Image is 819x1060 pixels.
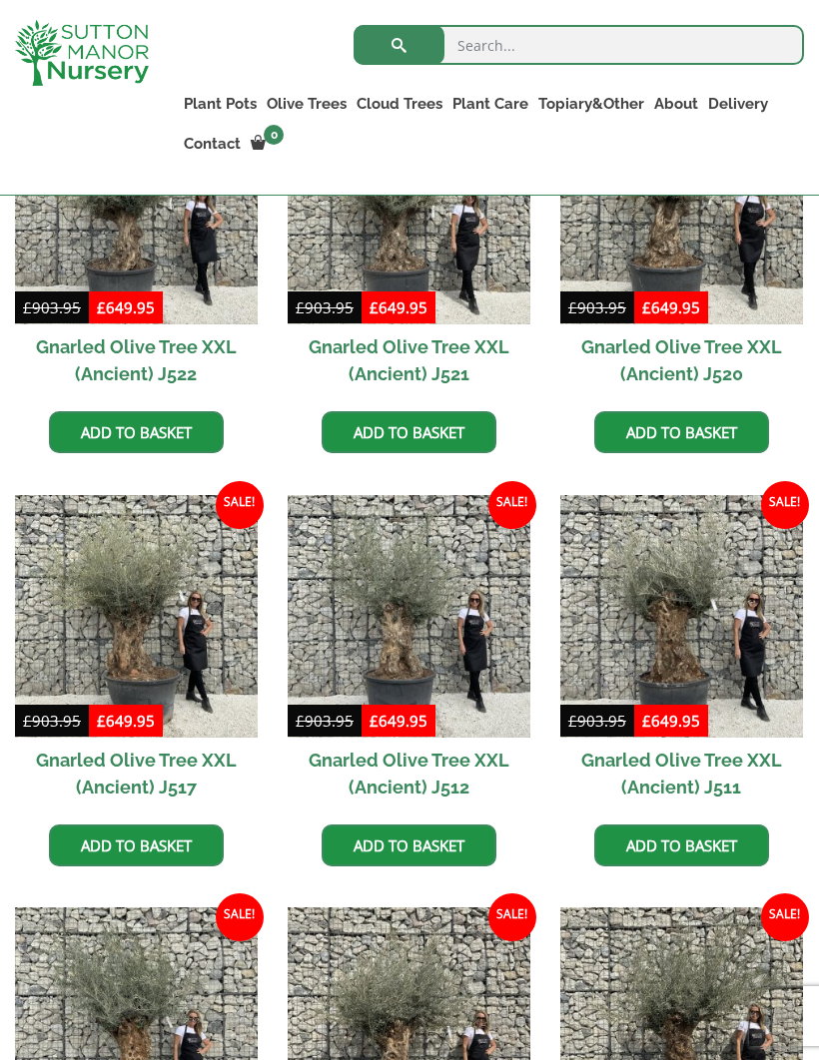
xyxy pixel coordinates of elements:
h2: Gnarled Olive Tree XXL (Ancient) J520 [560,324,803,396]
bdi: 649.95 [642,711,700,731]
a: 0 [246,130,290,158]
span: £ [23,297,32,317]
a: Sale! Gnarled Olive Tree XXL (Ancient) J521 [288,82,530,396]
h2: Gnarled Olive Tree XXL (Ancient) J521 [288,324,530,396]
a: Sale! Gnarled Olive Tree XXL (Ancient) J517 [15,495,258,809]
a: Plant Pots [179,90,262,118]
a: Olive Trees [262,90,352,118]
span: £ [23,711,32,731]
a: About [649,90,703,118]
bdi: 903.95 [23,297,81,317]
bdi: 903.95 [568,297,626,317]
a: Sale! Gnarled Olive Tree XXL (Ancient) J522 [15,82,258,396]
span: £ [97,711,106,731]
span: Sale! [761,893,809,941]
span: £ [568,297,577,317]
span: £ [568,711,577,731]
a: Add to basket: “Gnarled Olive Tree XXL (Ancient) J522” [49,411,224,453]
img: Gnarled Olive Tree XXL (Ancient) J522 [15,82,258,324]
img: Gnarled Olive Tree XXL (Ancient) J520 [560,82,803,324]
span: £ [642,711,651,731]
a: Sale! Gnarled Olive Tree XXL (Ancient) J512 [288,495,530,809]
h2: Gnarled Olive Tree XXL (Ancient) J512 [288,738,530,809]
a: Cloud Trees [352,90,447,118]
bdi: 649.95 [642,297,700,317]
a: Topiary&Other [533,90,649,118]
a: Add to basket: “Gnarled Olive Tree XXL (Ancient) J512” [322,824,496,866]
a: Contact [179,130,246,158]
span: 0 [264,125,284,145]
span: £ [642,297,651,317]
bdi: 649.95 [370,711,427,731]
h2: Gnarled Olive Tree XXL (Ancient) J511 [560,738,803,809]
input: Search... [354,25,804,65]
h2: Gnarled Olive Tree XXL (Ancient) J517 [15,738,258,809]
img: Gnarled Olive Tree XXL (Ancient) J512 [288,495,530,738]
a: Sale! Gnarled Olive Tree XXL (Ancient) J511 [560,495,803,809]
bdi: 903.95 [296,297,354,317]
img: Gnarled Olive Tree XXL (Ancient) J517 [15,495,258,738]
bdi: 649.95 [97,297,155,317]
a: Add to basket: “Gnarled Olive Tree XXL (Ancient) J520” [594,411,769,453]
a: Add to basket: “Gnarled Olive Tree XXL (Ancient) J521” [322,411,496,453]
a: Sale! Gnarled Olive Tree XXL (Ancient) J520 [560,82,803,396]
span: Sale! [488,481,536,529]
h2: Gnarled Olive Tree XXL (Ancient) J522 [15,324,258,396]
img: Gnarled Olive Tree XXL (Ancient) J521 [288,82,530,324]
bdi: 903.95 [568,711,626,731]
a: Add to basket: “Gnarled Olive Tree XXL (Ancient) J517” [49,824,224,866]
span: £ [296,297,305,317]
span: £ [296,711,305,731]
span: Sale! [488,893,536,941]
span: Sale! [216,893,264,941]
span: Sale! [216,481,264,529]
a: Add to basket: “Gnarled Olive Tree XXL (Ancient) J511” [594,824,769,866]
span: £ [97,297,106,317]
span: Sale! [761,481,809,529]
span: £ [370,297,379,317]
a: Delivery [703,90,773,118]
bdi: 903.95 [23,711,81,731]
span: £ [370,711,379,731]
a: Plant Care [447,90,533,118]
img: Gnarled Olive Tree XXL (Ancient) J511 [560,495,803,738]
img: logo [15,20,149,86]
bdi: 649.95 [97,711,155,731]
bdi: 903.95 [296,711,354,731]
bdi: 649.95 [370,297,427,317]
